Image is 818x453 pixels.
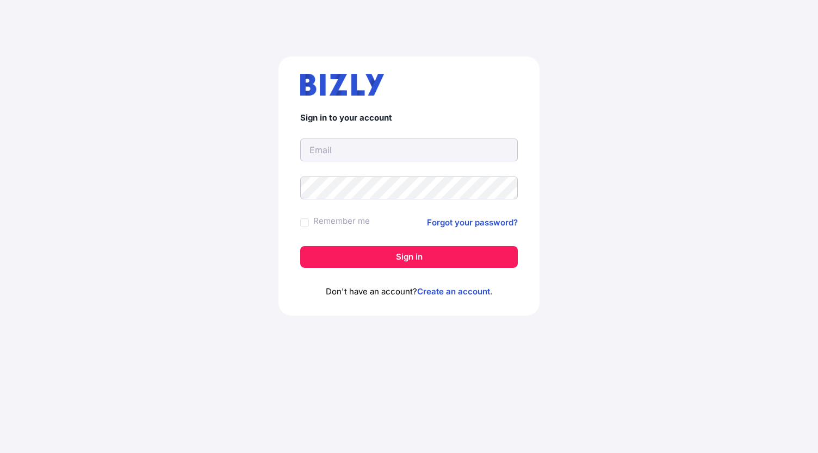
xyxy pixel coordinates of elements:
[417,286,490,297] a: Create an account
[313,215,370,228] label: Remember me
[427,216,518,229] a: Forgot your password?
[300,285,518,298] p: Don't have an account? .
[300,113,518,123] h4: Sign in to your account
[300,246,518,268] button: Sign in
[300,74,384,96] img: bizly_logo.svg
[300,139,518,161] input: Email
